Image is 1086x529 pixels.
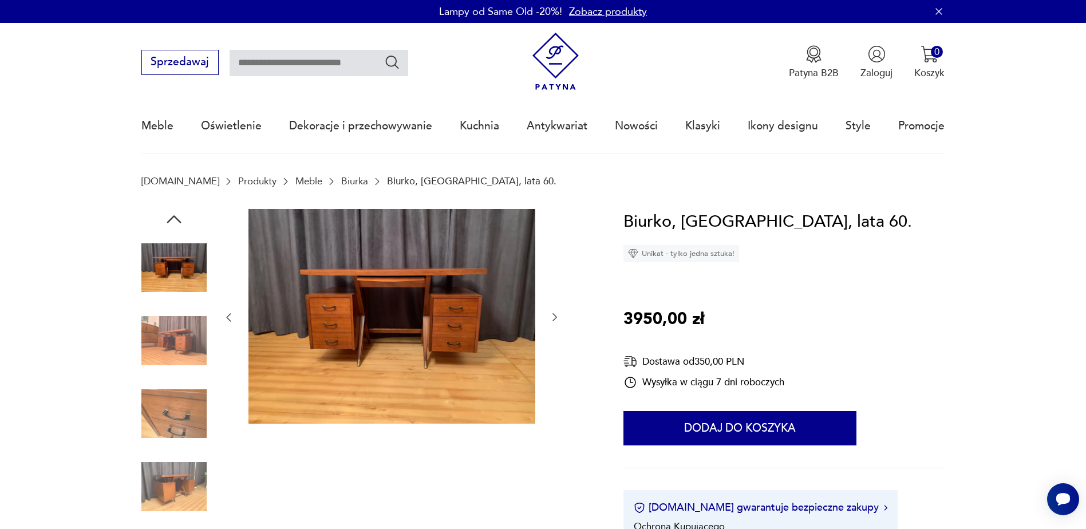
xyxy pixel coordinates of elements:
[868,45,886,63] img: Ikonka użytkownika
[634,502,645,514] img: Ikona certyfikatu
[1047,483,1079,515] iframe: Smartsupp widget button
[623,306,704,333] p: 3950,00 zł
[789,66,839,80] p: Patyna B2B
[141,176,219,187] a: [DOMAIN_NAME]
[623,376,784,389] div: Wysyłka w ciągu 7 dni roboczych
[685,100,720,152] a: Klasyki
[141,454,207,519] img: Zdjęcie produktu Biurko, Włochy, lata 60.
[384,54,401,70] button: Szukaj
[931,46,943,58] div: 0
[295,176,322,187] a: Meble
[201,100,262,152] a: Oświetlenie
[805,45,823,63] img: Ikona medalu
[569,5,647,19] a: Zobacz produkty
[628,248,638,259] img: Ikona diamentu
[921,45,938,63] img: Ikona koszyka
[238,176,277,187] a: Produkty
[846,100,871,152] a: Style
[527,33,585,90] img: Patyna - sklep z meblami i dekoracjami vintage
[748,100,818,152] a: Ikony designu
[623,354,637,369] img: Ikona dostawy
[623,411,856,445] button: Dodaj do koszyka
[341,176,368,187] a: Biurka
[914,66,945,80] p: Koszyk
[141,235,207,301] img: Zdjęcie produktu Biurko, Włochy, lata 60.
[439,5,562,19] p: Lampy od Same Old -20%!
[527,100,587,152] a: Antykwariat
[141,381,207,447] img: Zdjęcie produktu Biurko, Włochy, lata 60.
[884,505,887,511] img: Ikona strzałki w prawo
[789,45,839,80] button: Patyna B2B
[141,308,207,373] img: Zdjęcie produktu Biurko, Włochy, lata 60.
[914,45,945,80] button: 0Koszyk
[615,100,658,152] a: Nowości
[623,354,784,369] div: Dostawa od 350,00 PLN
[387,176,556,187] p: Biurko, [GEOGRAPHIC_DATA], lata 60.
[141,100,173,152] a: Meble
[634,500,887,515] button: [DOMAIN_NAME] gwarantuje bezpieczne zakupy
[289,100,432,152] a: Dekoracje i przechowywanie
[141,58,219,68] a: Sprzedawaj
[898,100,945,152] a: Promocje
[460,100,499,152] a: Kuchnia
[789,45,839,80] a: Ikona medaluPatyna B2B
[141,50,219,75] button: Sprzedawaj
[248,209,535,424] img: Zdjęcie produktu Biurko, Włochy, lata 60.
[623,209,912,235] h1: Biurko, [GEOGRAPHIC_DATA], lata 60.
[623,245,739,262] div: Unikat - tylko jedna sztuka!
[860,66,893,80] p: Zaloguj
[860,45,893,80] button: Zaloguj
